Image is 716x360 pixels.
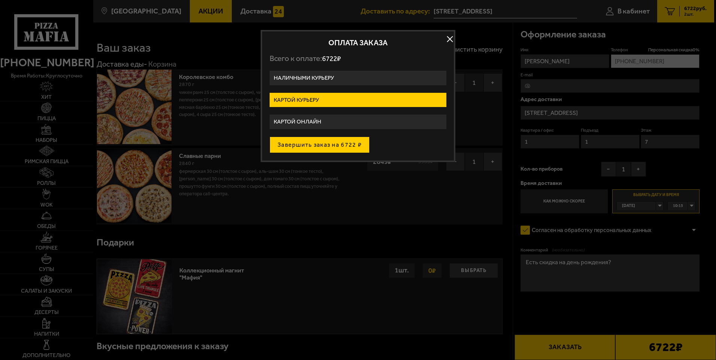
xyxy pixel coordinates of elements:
[270,115,446,129] label: Картой онлайн
[270,93,446,107] label: Картой курьеру
[322,54,341,63] span: 6722 ₽
[270,71,446,85] label: Наличными курьеру
[270,137,370,153] button: Завершить заказ на 6722 ₽
[270,39,446,46] h2: Оплата заказа
[270,54,446,63] p: Всего к оплате:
